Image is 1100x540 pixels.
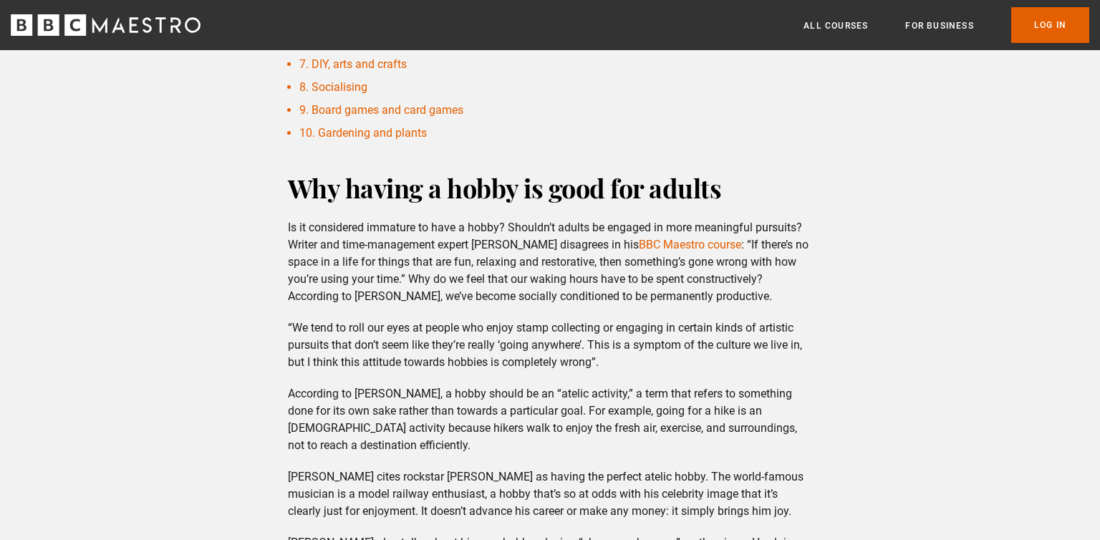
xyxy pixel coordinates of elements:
p: [PERSON_NAME] cites rockstar [PERSON_NAME] as having the perfect atelic hobby. The world-famous m... [288,468,813,520]
p: Is it considered immature to have a hobby? Shouldn’t adults be engaged in more meaningful pursuit... [288,219,813,305]
a: 9. Board games and card games [299,103,463,117]
h2: Why having a hobby is good for adults [288,170,813,205]
a: Log In [1011,7,1089,43]
p: “We tend to roll our eyes at people who enjoy stamp collecting or engaging in certain kinds of ar... [288,319,813,371]
a: BBC Maestro course [639,238,741,251]
a: 8. Socialising [299,80,367,94]
a: 10. Gardening and plants [299,126,427,140]
a: All Courses [804,19,868,33]
svg: BBC Maestro [11,14,201,36]
a: For business [905,19,973,33]
a: 7. DIY, arts and crafts [299,57,407,71]
p: According to [PERSON_NAME], a hobby should be an “atelic activity,” a term that refers to somethi... [288,385,813,454]
nav: Primary [804,7,1089,43]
